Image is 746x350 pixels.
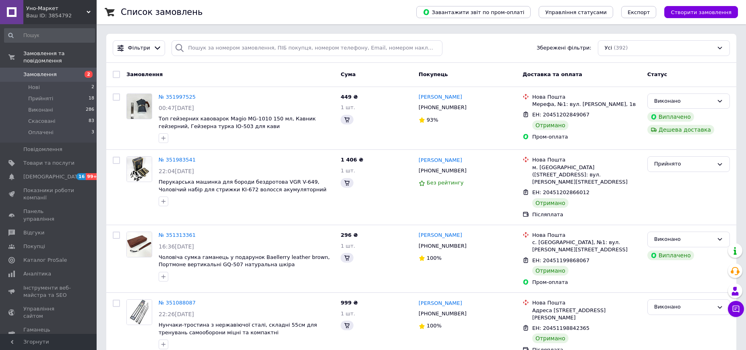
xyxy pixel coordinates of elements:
a: Фото товару [126,299,152,325]
div: [PHONE_NUMBER] [417,309,468,319]
a: № 351088087 [159,300,196,306]
span: Управління сайтом [23,305,74,320]
span: Замовлення та повідомлення [23,50,97,64]
span: 22:04[DATE] [159,168,194,174]
span: 100% [427,323,442,329]
a: Топ гейзерних кавоварок Magio MG-1010 150 мл, Кавник гейзерний, Гейзерна турка IO-503 для кави [159,116,316,129]
div: [PHONE_NUMBER] [417,102,468,113]
span: 100% [427,255,442,261]
div: Отримано [532,120,568,130]
span: 1 шт. [341,243,355,249]
span: Інструменти веб-майстра та SEO [23,284,74,299]
span: Товари та послуги [23,159,74,167]
span: 16:36[DATE] [159,243,194,250]
span: [DEMOGRAPHIC_DATA] [23,173,83,180]
a: № 351313361 [159,232,196,238]
span: Доставка та оплата [523,71,582,77]
div: [PHONE_NUMBER] [417,241,468,251]
span: Прийняті [28,95,53,102]
span: ЕН: 20451202849067 [532,112,589,118]
span: Статус [647,71,667,77]
span: 449 ₴ [341,94,358,100]
span: Управління статусами [545,9,607,15]
span: Панель управління [23,208,74,222]
span: 16 [76,173,86,180]
span: Виконані [28,106,53,114]
div: Адреса [STREET_ADDRESS][PERSON_NAME] [532,307,641,321]
span: Показники роботи компанії [23,187,74,201]
div: Прийнято [654,160,713,168]
div: м. [GEOGRAPHIC_DATA] ([STREET_ADDRESS]: вул. [PERSON_NAME][STREET_ADDRESS] [532,164,641,186]
h1: Список замовлень [121,7,203,17]
span: Покупці [23,243,45,250]
span: 999 ₴ [341,300,358,306]
div: Отримано [532,333,568,343]
span: (392) [614,45,628,51]
span: Нові [28,84,40,91]
span: 3 [91,129,94,136]
span: 1 шт. [341,168,355,174]
div: Виконано [654,303,713,311]
div: с. [GEOGRAPHIC_DATA], №1: вул. [PERSON_NAME][STREET_ADDRESS] [532,239,641,253]
span: Завантажити звіт по пром-оплаті [423,8,524,16]
a: Створити замовлення [656,9,738,15]
span: Усі [605,44,612,52]
span: Створити замовлення [671,9,732,15]
span: 2 [91,84,94,91]
div: [PHONE_NUMBER] [417,166,468,176]
a: [PERSON_NAME] [419,93,462,101]
span: Скасовані [28,118,56,125]
a: [PERSON_NAME] [419,157,462,164]
a: № 351983541 [159,157,196,163]
span: ЕН: 20451199868067 [532,257,589,263]
span: 00:47[DATE] [159,105,194,111]
span: 22:26[DATE] [159,311,194,317]
div: Пром-оплата [532,279,641,286]
span: Уно-Маркет [26,5,87,12]
div: Виплачено [647,251,694,260]
div: Отримано [532,266,568,275]
div: Мерефа, №1: вул. [PERSON_NAME], 1в [532,101,641,108]
button: Управління статусами [539,6,613,18]
span: 93% [427,117,438,123]
span: Оплачені [28,129,54,136]
div: Отримано [532,198,568,208]
span: Гаманець компанії [23,326,74,341]
span: ЕН: 20451198842365 [532,325,589,331]
span: 2 [85,71,93,78]
span: 1 406 ₴ [341,157,363,163]
div: Нова Пошта [532,299,641,307]
span: Експорт [628,9,650,15]
div: Дешева доставка [647,125,714,135]
button: Чат з покупцем [728,301,744,317]
span: 18 [89,95,94,102]
img: Фото товару [127,300,152,325]
a: Фото товару [126,232,152,257]
a: Фото товару [126,156,152,182]
span: 83 [89,118,94,125]
span: Збережені фільтри: [537,44,591,52]
img: Фото товару [127,94,152,119]
a: Перукарська машинка для бороди бездротова VGR V-649, Чоловічий набір для стрижки KI-672 волосся а... [159,179,327,193]
a: Фото товару [126,93,152,119]
span: 296 ₴ [341,232,358,238]
span: Каталог ProSale [23,257,67,264]
span: Нунчаки-тростина з нержавіючої сталі, складні 55см для тренувань самооборони міцні та компактні [159,322,317,336]
img: Фото товару [127,232,152,257]
span: Cума [341,71,355,77]
button: Завантажити звіт по пром-оплаті [416,6,531,18]
span: 286 [86,106,94,114]
input: Пошук [4,28,95,43]
span: Відгуки [23,229,44,236]
div: Виплачено [647,112,694,122]
div: Післяплата [532,211,641,218]
a: Чоловіча сумка гаманець у подарунок Baellerry leather brown, Портмоне вертикальні GQ-507 натураль... [159,254,330,268]
span: Фільтри [128,44,150,52]
div: Виконано [654,235,713,244]
span: 1 шт. [341,104,355,110]
div: Ваш ID: 3854792 [26,12,97,19]
span: Повідомлення [23,146,62,153]
button: Створити замовлення [664,6,738,18]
